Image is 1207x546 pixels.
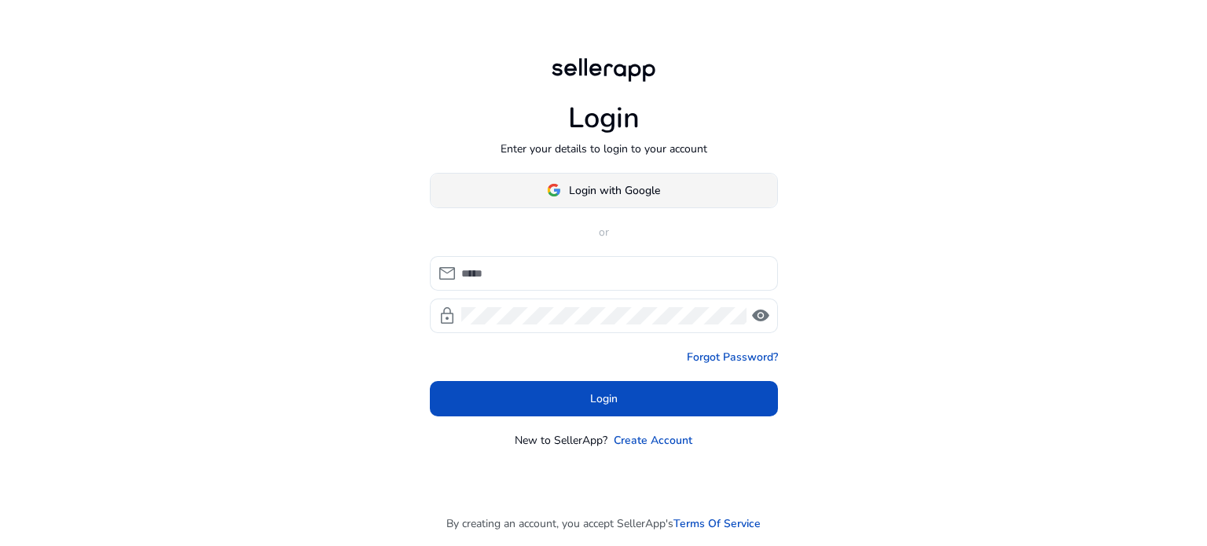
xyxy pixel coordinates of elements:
[430,381,778,416] button: Login
[614,432,692,449] a: Create Account
[547,183,561,197] img: google-logo.svg
[673,515,761,532] a: Terms Of Service
[430,173,778,208] button: Login with Google
[430,224,778,240] p: or
[438,306,457,325] span: lock
[515,432,607,449] p: New to SellerApp?
[751,306,770,325] span: visibility
[569,182,660,199] span: Login with Google
[687,349,778,365] a: Forgot Password?
[568,101,640,135] h1: Login
[438,264,457,283] span: mail
[501,141,707,157] p: Enter your details to login to your account
[590,390,618,407] span: Login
